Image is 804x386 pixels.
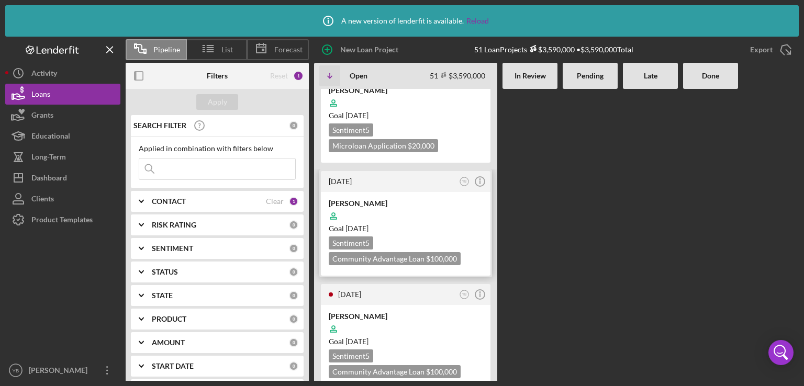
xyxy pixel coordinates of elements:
div: 0 [289,121,298,130]
b: Open [350,72,367,80]
button: Grants [5,105,120,126]
b: Late [644,72,657,80]
time: 11/17/2025 [345,337,368,346]
button: Product Templates [5,209,120,230]
time: 2025-09-10 16:55 [329,177,352,186]
text: YB [13,368,19,373]
div: A new version of lenderfit is available. [315,8,489,34]
div: Applied in combination with filters below [139,144,296,153]
div: Reset [270,72,288,80]
div: Export [750,39,773,60]
div: Long-Term [31,146,66,170]
b: RISK RATING [152,221,196,229]
a: Reload [466,17,489,25]
div: Apply [208,94,227,110]
button: Clients [5,188,120,209]
div: [PERSON_NAME] [329,311,483,322]
div: 0 [289,314,298,324]
button: YB[PERSON_NAME] [5,360,120,381]
div: [PERSON_NAME] [329,198,483,209]
time: 10/26/2025 [345,111,368,120]
div: [PERSON_NAME] [26,360,94,383]
span: Pipeline [153,46,180,54]
b: STATUS [152,268,178,276]
div: Sentiment 5 [329,236,373,249]
span: Goal [329,111,368,120]
b: SENTIMENT [152,244,193,253]
button: Long-Term [5,146,120,167]
b: Pending [577,72,604,80]
a: [DATE]YB[PERSON_NAME]Goal [DATE]Sentiment5Community Advantage Loan $100,000 [319,169,492,277]
span: Goal [329,337,368,346]
div: 0 [289,267,298,277]
div: Dashboard [31,167,67,191]
b: PRODUCT [152,315,186,323]
span: $100,000 [426,254,457,263]
div: 51 $3,590,000 [430,71,485,80]
div: Open Intercom Messenger [768,340,794,365]
button: Dashboard [5,167,120,188]
button: Apply [196,94,238,110]
div: 51 Loan Projects • $3,590,000 Total [474,45,633,54]
div: Microloan Application [329,139,438,152]
div: 0 [289,244,298,253]
button: Export [740,39,799,60]
time: 11/17/2025 [345,224,368,233]
b: SEARCH FILTER [133,121,186,130]
div: Clients [31,188,54,212]
div: 0 [289,220,298,230]
div: 0 [289,361,298,371]
text: YB [462,179,467,183]
div: Community Advantage Loan [329,252,461,265]
div: Loans [31,84,50,107]
button: Educational [5,126,120,146]
text: YB [462,292,467,296]
a: [DATE]YB[PERSON_NAME]Goal [DATE]Sentiment5Microloan Application $20,000 [319,56,492,164]
button: YB [457,288,472,302]
div: $3,590,000 [527,45,575,54]
button: YB [457,175,472,189]
div: Grants [31,105,53,128]
b: Done [702,72,719,80]
div: Product Templates [31,209,93,233]
button: Loans [5,84,120,105]
b: Filters [207,72,228,80]
b: AMOUNT [152,338,185,347]
span: Goal [329,224,368,233]
span: Forecast [274,46,303,54]
b: CONTACT [152,197,186,206]
div: Activity [31,63,57,86]
b: In Review [515,72,546,80]
time: 2025-09-10 04:17 [338,290,361,299]
div: 1 [289,197,298,206]
b: START DATE [152,362,194,370]
span: $20,000 [408,141,434,150]
div: Sentiment 5 [329,123,373,137]
div: Educational [31,126,70,149]
div: New Loan Project [340,39,398,60]
b: STATE [152,291,173,300]
span: List [221,46,233,54]
div: Community Advantage Loan [329,365,461,378]
span: $100,000 [426,367,457,376]
div: Sentiment 5 [329,349,373,362]
div: Clear [266,197,284,206]
div: 1 [293,71,304,81]
div: [PERSON_NAME] [329,85,483,96]
button: New Loan Project [314,39,409,60]
button: Activity [5,63,120,84]
div: 0 [289,338,298,347]
div: 0 [289,291,298,300]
